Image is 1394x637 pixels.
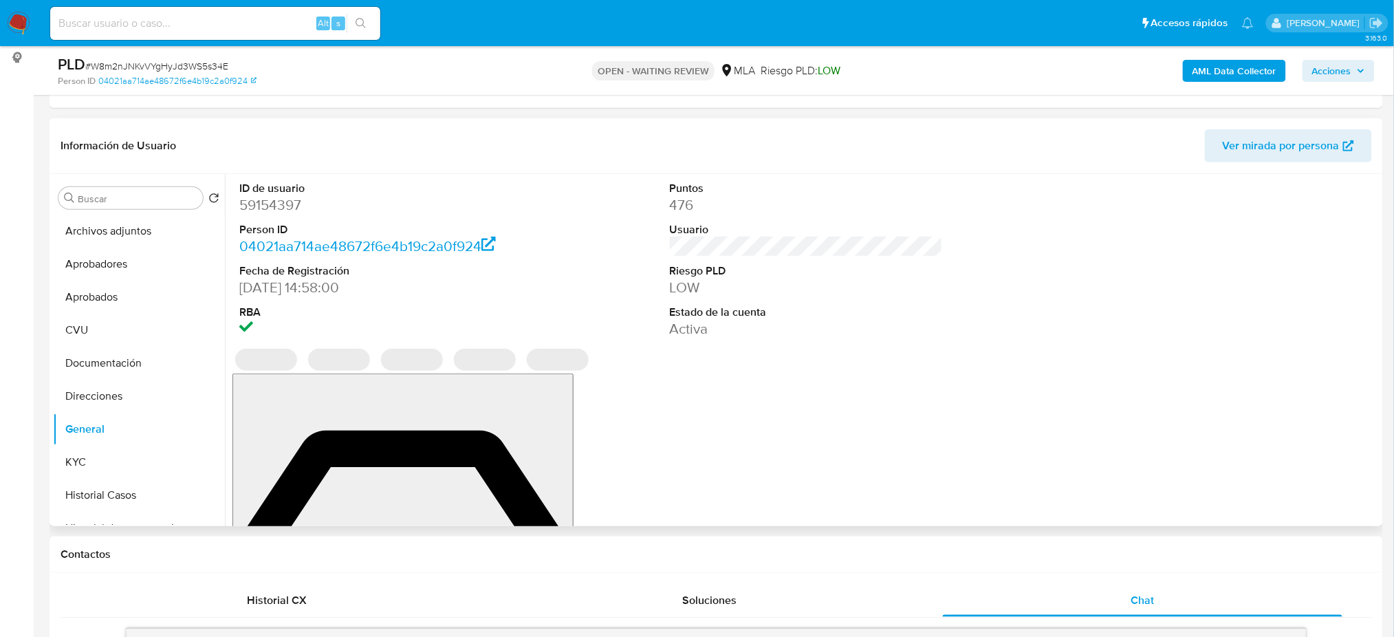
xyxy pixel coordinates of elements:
dt: Estado de la cuenta [670,305,943,320]
span: Acciones [1312,60,1351,82]
button: Aprobadores [53,248,225,281]
button: Buscar [64,193,75,204]
span: ‌ [527,349,589,371]
span: Ver mirada por persona [1223,129,1340,162]
button: General [53,413,225,446]
button: search-icon [347,14,375,33]
a: Salir [1369,16,1384,30]
span: s [336,17,340,30]
dt: Fecha de Registración [239,263,512,279]
span: ‌ [308,349,370,371]
b: AML Data Collector [1192,60,1276,82]
div: MLA [720,63,755,78]
a: 04021aa714ae48672f6e4b19c2a0f924 [98,75,257,87]
p: abril.medzovich@mercadolibre.com [1287,17,1364,30]
dt: Usuario [670,222,943,237]
dd: 476 [670,195,943,215]
dt: RBA [239,305,512,320]
dd: [DATE] 14:58:00 [239,278,512,297]
span: ‌ [454,349,516,371]
a: 04021aa714ae48672f6e4b19c2a0f924 [239,236,496,256]
button: AML Data Collector [1183,60,1286,82]
span: ‌ [381,349,443,371]
b: PLD [58,53,85,75]
button: Aprobados [53,281,225,314]
button: Ver mirada por persona [1205,129,1372,162]
dd: 59154397 [239,195,512,215]
dt: Riesgo PLD [670,263,943,279]
span: Accesos rápidos [1151,16,1228,30]
button: Volver al orden por defecto [208,193,219,208]
span: Historial CX [247,592,307,608]
span: LOW [818,63,840,78]
button: Direcciones [53,380,225,413]
button: Documentación [53,347,225,380]
span: Chat [1131,592,1154,608]
dt: Puntos [670,181,943,196]
span: Riesgo PLD: [761,63,840,78]
dt: Person ID [239,222,512,237]
button: Archivos adjuntos [53,215,225,248]
span: ‌ [235,349,297,371]
dd: LOW [670,278,943,297]
input: Buscar [78,193,197,205]
h1: Información de Usuario [61,139,176,153]
span: Soluciones [682,592,737,608]
p: OPEN - WAITING REVIEW [592,61,715,80]
span: # W8m2nJNKvVYgHyJd3WS5s34E [85,59,228,73]
button: KYC [53,446,225,479]
h1: Contactos [61,548,1372,561]
dd: Activa [670,319,943,338]
span: 3.163.0 [1365,32,1387,43]
a: Notificaciones [1242,17,1254,29]
dt: ID de usuario [239,181,512,196]
button: Historial Casos [53,479,225,512]
b: Person ID [58,75,96,87]
button: Historial de conversaciones [53,512,225,545]
input: Buscar usuario o caso... [50,14,380,32]
span: Alt [318,17,329,30]
button: CVU [53,314,225,347]
button: Acciones [1303,60,1375,82]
